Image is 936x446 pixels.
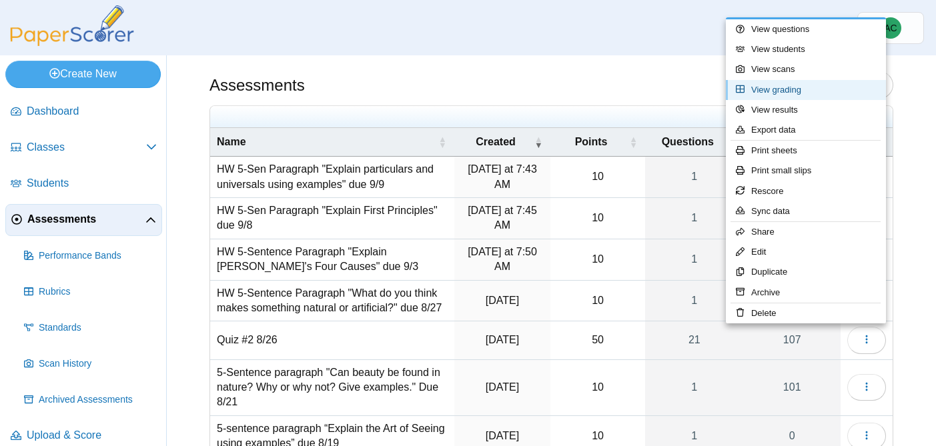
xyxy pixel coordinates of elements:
time: Sep 2, 2025 at 7:50 AM [468,246,537,272]
span: Performance Bands [39,249,157,263]
h1: Assessments [209,74,305,97]
a: View results [726,100,886,120]
a: PaperScorer [5,37,139,48]
span: Name : Activate to sort [438,128,446,156]
span: Points : Activate to sort [629,128,637,156]
a: View questions [726,19,886,39]
a: View grading [726,80,886,100]
a: 1 [645,198,743,239]
td: HW 5-Sen Paragraph "Explain particulars and universals using examples" due 9/9 [210,157,454,198]
a: Rubrics [19,276,162,308]
td: 10 [550,157,645,198]
span: Classes [27,140,146,155]
a: Assessments [5,204,162,236]
a: 1 [645,281,743,321]
a: 1 [645,239,743,280]
a: 107 [743,321,841,359]
a: 101 [743,360,841,415]
span: Scan History [39,357,157,371]
time: Aug 15, 2025 at 7:45 AM [486,430,519,441]
a: Rescore [726,181,886,201]
span: Andrew Christman [884,23,897,33]
a: Classes [5,132,162,164]
span: Created : Activate to remove sorting [534,128,542,156]
a: Share [726,222,886,242]
a: Standards [19,312,162,344]
a: Delete [726,303,886,323]
a: Archived Assessments [19,384,162,416]
td: Quiz #2 8/26 [210,321,454,359]
span: Points [575,136,608,147]
span: Dashboard [27,104,157,119]
td: 5-Sentence paragraph "Can beauty be found in nature? Why or why not? Give examples." Due 8/21 [210,360,454,416]
span: Questions [662,136,714,147]
span: Standards [39,321,157,335]
time: Sep 8, 2025 at 7:43 AM [468,163,537,189]
td: 10 [550,360,645,416]
a: Duplicate [726,262,886,282]
a: Print small slips [726,161,886,181]
a: Sync data [726,201,886,221]
td: HW 5-Sentence Paragraph "What do you think makes something natural or artificial?" due 8/27 [210,281,454,322]
span: Andrew Christman [880,17,901,39]
a: View scans [726,59,886,79]
span: Upload & Score [27,428,157,443]
span: Rubrics [39,285,157,299]
span: Archived Assessments [39,393,157,407]
time: Aug 18, 2025 at 2:56 PM [486,381,519,393]
time: Aug 25, 2025 at 12:32 PM [486,334,519,345]
td: 50 [550,321,645,359]
time: Aug 26, 2025 at 7:52 AM [486,295,519,306]
a: Andrew Christman [857,12,924,44]
a: Edit [726,242,886,262]
a: Scan History [19,348,162,380]
time: Sep 5, 2025 at 7:45 AM [468,205,537,231]
a: View students [726,39,886,59]
td: HW 5-Sen Paragraph "Explain First Principles" due 9/8 [210,198,454,239]
td: HW 5-Sentence Paragraph "Explain [PERSON_NAME]'s Four Causes" due 9/3 [210,239,454,281]
a: Archive [726,283,886,303]
a: Performance Bands [19,240,162,272]
td: 10 [550,281,645,322]
a: Alerts [821,13,851,43]
span: Name [217,136,246,147]
a: 1 [645,360,743,415]
a: 21 [645,321,743,359]
a: Create New [5,61,161,87]
a: 1 [645,157,743,197]
td: 10 [550,239,645,281]
img: PaperScorer [5,5,139,46]
td: 10 [550,198,645,239]
span: Created [476,136,516,147]
span: Students [27,176,157,191]
a: Dashboard [5,96,162,128]
a: Students [5,168,162,200]
span: Assessments [27,212,145,227]
a: Export data [726,120,886,140]
a: Print sheets [726,141,886,161]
